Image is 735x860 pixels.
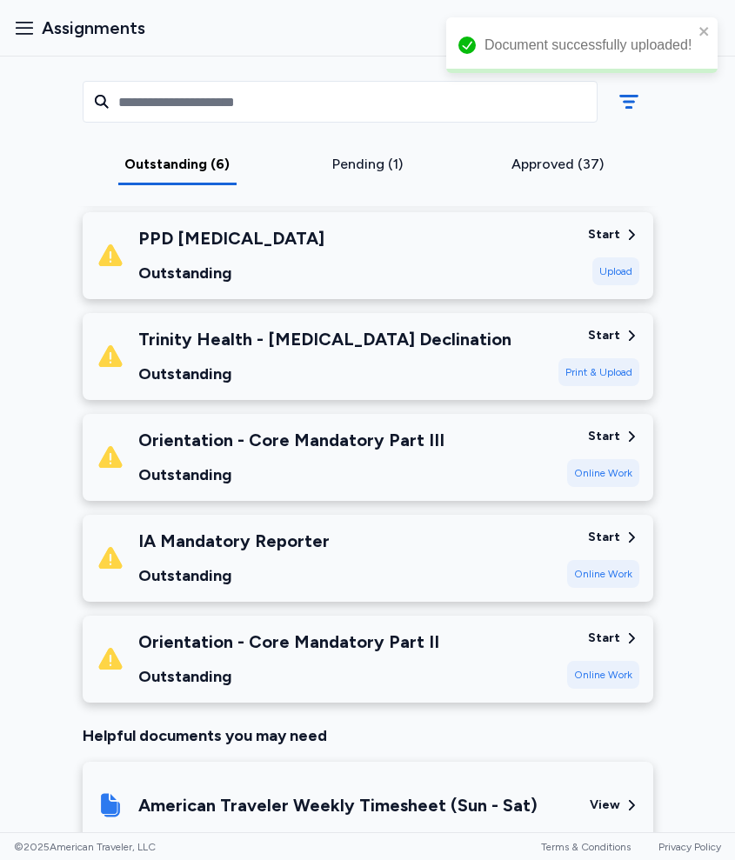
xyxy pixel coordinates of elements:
[588,327,620,344] div: Start
[558,358,639,386] div: Print & Upload
[588,226,620,243] div: Start
[83,723,653,748] div: Helpful documents you may need
[42,16,145,40] span: Assignments
[90,154,266,175] div: Outstanding (6)
[470,154,646,175] div: Approved (37)
[138,261,324,285] div: Outstanding
[567,459,639,487] div: Online Work
[658,841,721,853] a: Privacy Policy
[698,24,711,38] button: close
[138,630,439,654] div: Orientation - Core Mandatory Part II
[590,797,620,814] div: View
[279,154,456,175] div: Pending (1)
[7,9,152,47] button: Assignments
[138,793,538,817] div: American Traveler Weekly Timesheet (Sun - Sat)
[588,630,620,647] div: Start
[138,529,330,553] div: IA Mandatory Reporter
[588,428,620,445] div: Start
[138,463,444,487] div: Outstanding
[541,841,631,853] a: Terms & Conditions
[484,35,693,56] div: Document successfully uploaded!
[138,362,511,386] div: Outstanding
[567,560,639,588] div: Online Work
[138,428,444,452] div: Orientation - Core Mandatory Part III
[592,257,639,285] div: Upload
[14,840,156,854] span: © 2025 American Traveler, LLC
[138,226,324,250] div: PPD [MEDICAL_DATA]
[138,563,330,588] div: Outstanding
[588,529,620,546] div: Start
[567,661,639,689] div: Online Work
[138,327,511,351] div: Trinity Health - [MEDICAL_DATA] Declination
[138,664,439,689] div: Outstanding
